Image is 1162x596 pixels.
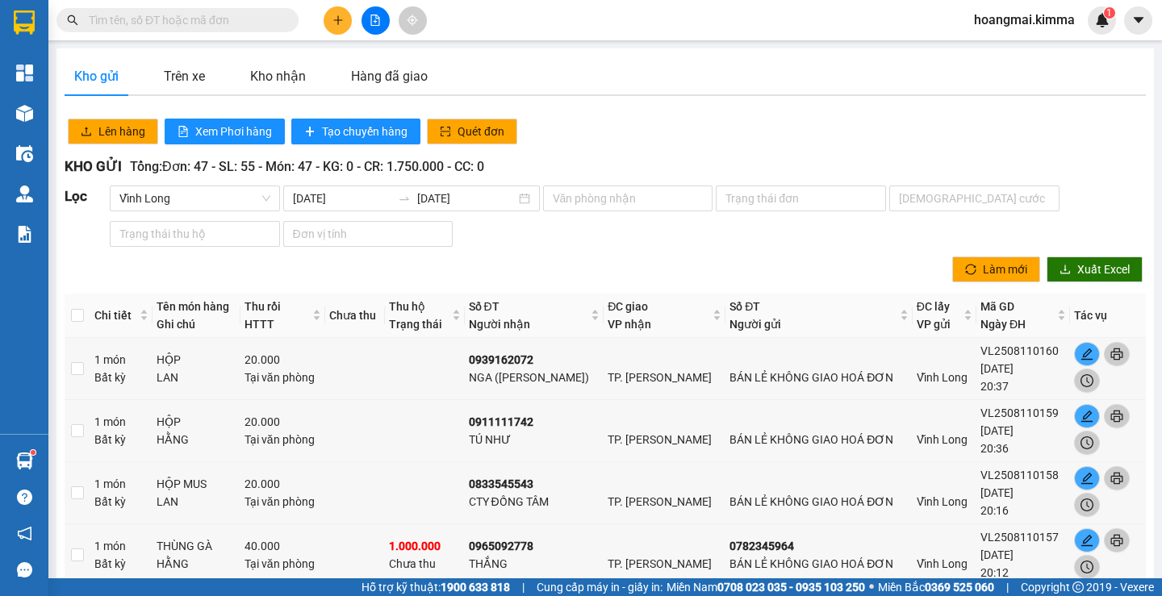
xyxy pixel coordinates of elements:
button: printer [1104,528,1130,552]
span: 40.000 [245,540,280,552]
span: NGA ([PERSON_NAME]) [469,371,589,384]
span: Tại văn phòng [245,371,315,384]
span: plus [332,15,344,26]
span: to [398,192,411,205]
button: scanQuét đơn [427,119,517,144]
span: clock-circle [1075,561,1099,573]
span: | [522,578,525,596]
button: downloadXuất Excel [1047,256,1143,282]
span: BÁN LẺ KHÔNG GIAO HOÁ ĐƠN [729,371,893,384]
span: edit [1075,534,1099,547]
span: Vĩnh Long [917,557,968,570]
span: 1.000.000 [389,540,441,552]
span: Mã GD [980,300,1014,313]
span: 20:16 [980,504,1009,517]
span: LAN [157,495,178,508]
span: THÙNG GÀ [157,540,212,552]
span: Người nhận [469,318,530,331]
span: Ngày ĐH [980,318,1026,331]
span: upload [81,126,92,139]
span: LAN [157,371,178,384]
button: caret-down [1124,6,1152,35]
span: TP. [PERSON_NAME] [608,557,712,570]
span: TP. [PERSON_NAME] [608,433,712,446]
span: hoangmai.kimma [961,10,1088,30]
button: printer [1104,466,1130,490]
span: Số ĐT [729,300,760,313]
span: 1 [1106,7,1112,19]
button: edit [1074,528,1100,552]
button: clock-circle [1074,555,1100,579]
span: Thu rồi [245,300,281,313]
span: Người gửi [729,318,781,331]
span: Miền Bắc [878,578,994,596]
span: message [17,562,32,577]
div: Trên xe [164,66,205,86]
div: VL2508110159 [980,404,1066,422]
span: 20.000 [245,353,280,366]
div: Chưa thu [329,306,381,324]
div: Tên món hàng Ghi chú [157,298,236,333]
span: Chưa thu [389,557,436,570]
span: edit [1075,348,1099,361]
span: HỘP [157,353,181,366]
span: [DATE] [980,486,1014,499]
span: VP gửi [917,318,951,331]
span: printer [1105,534,1129,547]
span: clock-circle [1075,374,1099,387]
div: VL2508110160 [980,342,1066,360]
span: scan [440,126,451,139]
span: HỘP [157,415,181,428]
span: CTY ĐỒNG TÂM [469,495,549,508]
button: file-textXem Phơi hàng [165,119,285,144]
div: 1 món [94,413,148,448]
span: Bất kỳ [94,433,126,446]
span: Vĩnh Long [917,371,968,384]
span: edit [1075,472,1099,485]
button: clock-circle [1074,431,1100,455]
span: Quét đơn [458,123,504,140]
span: Bất kỳ [94,557,126,570]
span: [DATE] [980,424,1014,437]
img: logo-vxr [14,10,35,35]
span: file-add [370,15,381,26]
span: search [67,15,78,26]
span: Chi tiết [94,306,136,324]
span: BÁN LẺ KHÔNG GIAO HOÁ ĐƠN [729,433,893,446]
img: warehouse-icon [16,452,33,469]
sup: 1 [31,450,36,455]
div: Kho nhận [250,66,306,86]
div: VL2508110158 [980,466,1066,484]
span: edit [1075,410,1099,423]
span: Tại văn phòng [245,495,315,508]
span: HTTT [245,318,274,331]
span: Tại văn phòng [245,557,315,570]
span: HỘP MUS [157,477,207,490]
button: edit [1074,466,1100,490]
span: VP nhận [608,318,651,331]
img: warehouse-icon [16,185,33,202]
span: ĐC giao [608,300,648,313]
span: clock-circle [1075,436,1099,449]
span: sync [965,264,976,277]
strong: 0369 525 060 [925,581,994,594]
b: 0782345964 [729,540,794,552]
span: Lên hàng [98,123,145,140]
span: Thu hộ [389,300,425,313]
span: Lọc [65,188,87,204]
b: 0965092778 [469,540,533,552]
span: Cung cấp máy in - giấy in: [537,578,663,596]
span: BÁN LẺ KHÔNG GIAO HOÁ ĐƠN [729,557,893,570]
input: Tìm tên, số ĐT hoặc mã đơn [89,11,279,29]
span: [DATE] [980,548,1014,561]
span: Vĩnh Long [917,433,968,446]
button: uploadLên hàng [68,119,158,144]
span: 20.000 [245,477,280,490]
span: TP. [PERSON_NAME] [608,495,712,508]
button: edit [1074,342,1100,366]
b: 0833545543 [469,477,533,490]
span: swap-right [398,192,411,205]
img: dashboard-icon [16,65,33,81]
div: Hàng đã giao [351,66,428,86]
span: Tại văn phòng [245,433,315,446]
